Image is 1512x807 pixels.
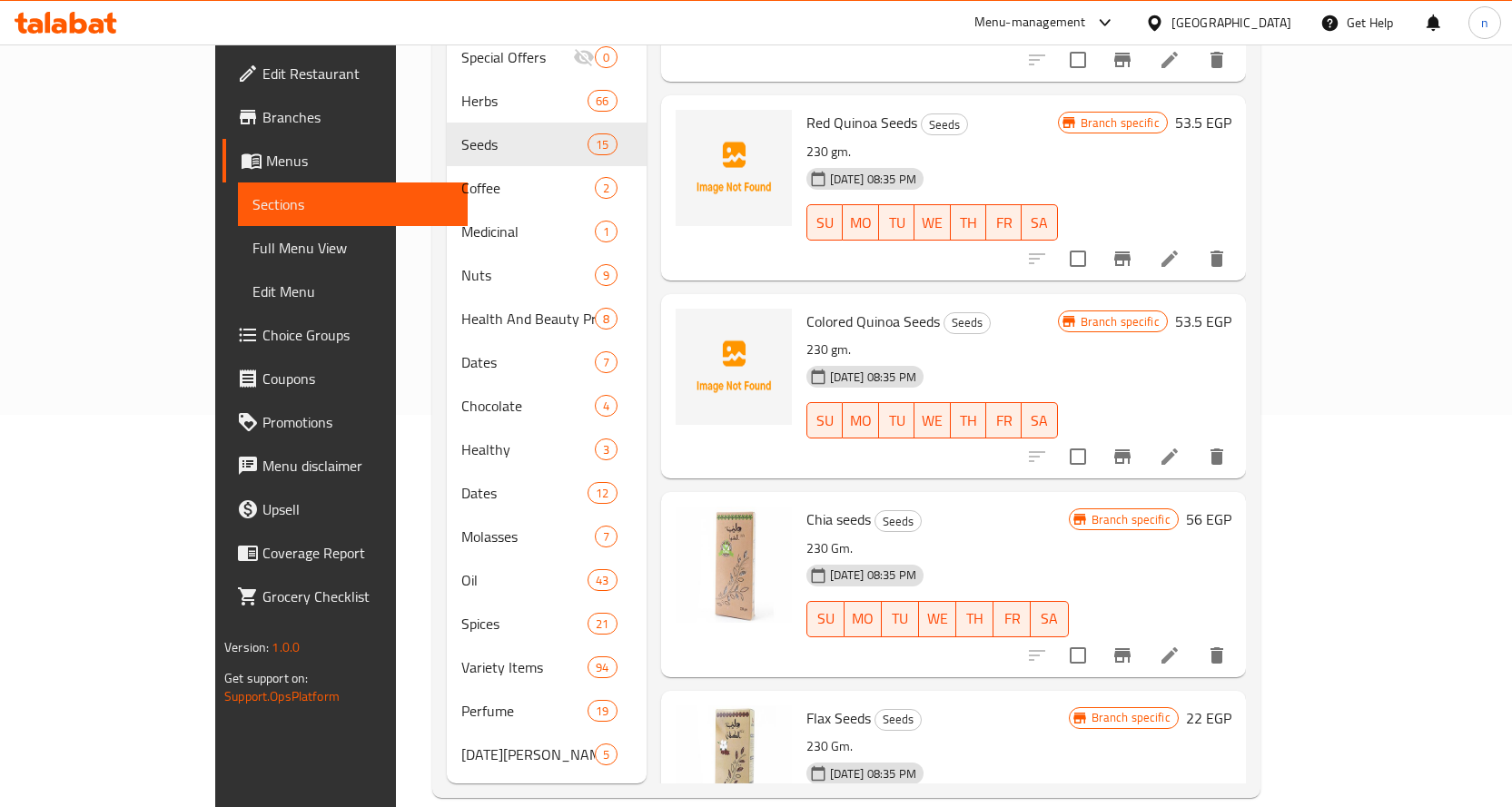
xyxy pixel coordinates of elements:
div: Perfume19 [447,689,647,733]
button: MO [843,402,879,438]
span: Coverage Report [262,542,453,564]
div: Molasses [461,526,595,547]
div: Chocolate [461,395,595,417]
span: Seeds [875,709,921,730]
span: WE [922,408,943,434]
span: 21 [588,615,616,633]
span: MO [852,605,875,632]
a: Branches [222,95,468,139]
p: 230 Gm. [806,735,1069,758]
div: Seeds [875,510,922,532]
span: Medicinal [461,221,595,242]
span: Promotions [262,411,453,433]
a: Menus [222,139,468,182]
div: items [595,526,618,547]
span: SA [1029,210,1050,236]
div: items [595,46,618,68]
span: Branches [262,106,453,128]
span: Spices [461,613,588,635]
span: n [1481,13,1488,33]
span: [DATE][PERSON_NAME] [461,743,595,765]
div: items [595,264,618,286]
span: TH [958,408,979,434]
a: Upsell [222,487,468,531]
a: Edit Restaurant [222,52,468,95]
span: 7 [596,354,617,371]
button: SA [1031,601,1068,637]
button: WE [919,601,956,637]
h6: 53.5 EGP [1175,110,1231,135]
span: Edit Restaurant [262,63,453,84]
div: Special Offers0 [447,35,647,79]
span: Seeds [922,114,967,135]
h6: 56 EGP [1186,507,1231,532]
div: Oil [461,569,588,591]
div: items [595,395,618,417]
p: 230 Gm. [806,537,1069,560]
span: 43 [588,572,616,589]
span: SU [815,408,835,434]
span: Dates [461,482,588,504]
span: Seeds [944,312,990,333]
div: Dates [461,351,595,373]
button: SU [806,601,845,637]
div: [GEOGRAPHIC_DATA] [1171,13,1291,33]
span: Select to update [1059,636,1097,674]
span: Select to update [1059,240,1097,278]
button: Branch-specific-item [1101,435,1144,478]
div: Herbs66 [447,79,647,123]
button: FR [993,601,1031,637]
span: Variety Items [461,656,588,678]
a: Edit menu item [1159,446,1181,467]
span: Grocery Checklist [262,586,453,607]
div: items [595,308,618,330]
button: SA [1022,204,1057,241]
div: Seeds15 [447,123,647,166]
div: items [588,700,617,722]
span: TU [889,605,912,632]
span: FR [993,210,1014,236]
span: TH [958,210,979,236]
div: [DATE][PERSON_NAME]5 [447,733,647,776]
a: Coupons [222,357,468,400]
span: SU [815,210,835,236]
button: delete [1195,237,1239,280]
button: Branch-specific-item [1101,38,1144,82]
div: items [595,177,618,199]
span: Red Quinoa Seeds [806,109,917,136]
div: Perfume [461,700,588,722]
span: 94 [588,659,616,676]
span: 15 [588,136,616,153]
div: Seeds [944,312,991,334]
span: Branch specific [1073,313,1167,330]
a: Coverage Report [222,531,468,575]
a: Edit menu item [1159,248,1181,270]
svg: Inactive section [573,46,595,68]
button: FR [986,402,1022,438]
a: Promotions [222,400,468,444]
div: Special Offers [461,46,573,68]
span: Coupons [262,368,453,389]
a: Grocery Checklist [222,575,468,618]
div: Health And Beauty Products [461,308,595,330]
span: Branch specific [1084,511,1178,528]
div: Seeds [875,709,922,731]
button: delete [1195,435,1239,478]
div: items [595,221,618,242]
span: FR [993,408,1014,434]
button: MO [845,601,882,637]
button: TU [879,204,914,241]
span: Menus [266,150,453,172]
a: Menu disclaimer [222,444,468,487]
div: Herbs [461,90,588,112]
span: MO [850,210,872,236]
span: Seeds [461,133,588,155]
button: delete [1195,634,1239,677]
span: [DATE] 08:35 PM [823,765,924,782]
span: SU [815,605,837,632]
div: items [588,656,617,678]
div: Coffee2 [447,166,647,210]
button: TH [956,601,993,637]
